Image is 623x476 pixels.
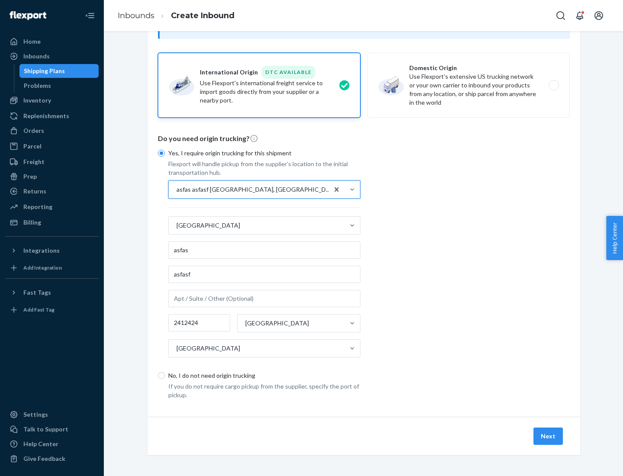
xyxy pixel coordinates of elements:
div: Inventory [23,96,51,105]
input: No, I do not need origin trucking [158,372,165,379]
div: Inbounds [23,52,50,61]
div: Settings [23,410,48,419]
ol: breadcrumbs [111,3,241,29]
input: [GEOGRAPHIC_DATA] [244,319,245,328]
div: Prep [23,172,37,181]
a: Parcel [5,139,99,153]
input: Apt / Suite / Other (Optional) [168,290,360,307]
button: Fast Tags [5,286,99,299]
div: Integrations [23,246,60,255]
a: Help Center [5,437,99,451]
img: Flexport logo [10,11,46,20]
a: Talk to Support [5,422,99,436]
a: Billing [5,215,99,229]
a: Prep [5,170,99,183]
div: Add Fast Tag [23,306,55,313]
input: Address [168,266,360,283]
a: Add Fast Tag [5,303,99,317]
input: Yes, I require origin trucking for this shipment [158,150,165,157]
div: Fast Tags [23,288,51,297]
p: No, I do not need origin trucking [168,371,360,380]
input: Postal Code [168,314,230,331]
div: Shipping Plans [24,67,65,75]
div: asfas asfasf [GEOGRAPHIC_DATA], [GEOGRAPHIC_DATA] 2412424 [177,185,333,194]
div: [GEOGRAPHIC_DATA] [177,221,240,230]
a: Settings [5,408,99,421]
button: Close Navigation [81,7,99,24]
a: Reporting [5,200,99,214]
a: Home [5,35,99,48]
p: Do you need origin trucking? [158,134,570,144]
div: Replenishments [23,112,69,120]
a: Inventory [5,93,99,107]
button: Give Feedback [5,452,99,466]
button: Integrations [5,244,99,257]
button: Open notifications [571,7,588,24]
div: [GEOGRAPHIC_DATA] [177,344,240,353]
div: Problems [24,81,51,90]
a: Create Inbound [171,11,234,20]
a: Inbounds [118,11,154,20]
span: Inbounding with your own carrier? [184,24,375,31]
div: Freight [23,158,45,166]
button: Open Search Box [552,7,569,24]
p: Yes, I require origin trucking for this shipment [168,149,360,158]
a: Shipping Plans [19,64,99,78]
div: Talk to Support [23,425,68,434]
div: Billing [23,218,41,227]
button: Next [533,428,563,445]
p: If you do not require cargo pickup from the supplier, specify the port of pickup. [168,382,360,399]
a: Orders [5,124,99,138]
a: Add Integration [5,261,99,275]
div: Returns [23,187,46,196]
div: Parcel [23,142,42,151]
div: Orders [23,126,44,135]
div: Give Feedback [23,454,65,463]
div: Home [23,37,41,46]
a: Inbounds [5,49,99,63]
p: Flexport will handle pickup from the supplier's location to the initial transportation hub. [168,160,360,177]
a: Problems [19,79,99,93]
div: Reporting [23,203,52,211]
div: Add Integration [23,264,62,271]
a: Freight [5,155,99,169]
div: [GEOGRAPHIC_DATA] [245,319,309,328]
a: Replenishments [5,109,99,123]
div: Help Center [23,440,58,448]
button: Help Center [606,216,623,260]
input: Facility Name [168,241,360,259]
button: Open account menu [590,7,607,24]
a: Returns [5,184,99,198]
